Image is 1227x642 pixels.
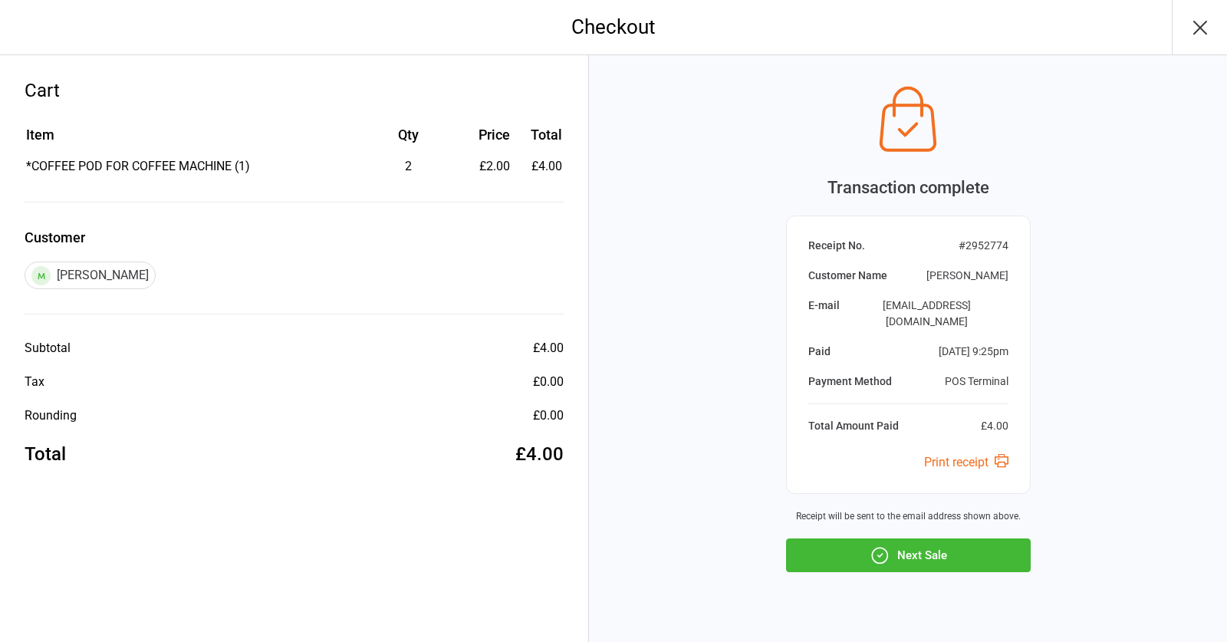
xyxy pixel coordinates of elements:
div: [PERSON_NAME] [25,262,156,289]
div: £4.00 [533,339,564,357]
div: Cart [25,77,564,104]
a: Print receipt [924,455,1008,469]
div: Price [461,124,509,145]
div: £0.00 [533,373,564,391]
div: Rounding [25,407,77,425]
div: Tax [25,373,44,391]
div: Subtotal [25,339,71,357]
th: Item [26,124,357,156]
div: [PERSON_NAME] [926,268,1008,284]
div: Payment Method [808,374,892,390]
th: Total [516,124,562,156]
div: £4.00 [981,418,1008,434]
td: £4.00 [516,157,562,176]
button: Next Sale [786,538,1031,572]
div: [EMAIL_ADDRESS][DOMAIN_NAME] [846,298,1008,330]
div: Customer Name [808,268,887,284]
div: £0.00 [533,407,564,425]
div: Transaction complete [786,175,1031,200]
div: [DATE] 9:25pm [939,344,1008,360]
th: Qty [358,124,460,156]
label: Customer [25,227,564,248]
div: E-mail [808,298,840,330]
div: Total Amount Paid [808,418,899,434]
span: *COFFEE POD FOR COFFEE MACHINE (1) [26,159,250,173]
div: POS Terminal [945,374,1008,390]
div: £4.00 [515,440,564,468]
div: £2.00 [461,157,509,176]
div: Total [25,440,66,468]
div: # 2952774 [959,238,1008,254]
div: Receipt No. [808,238,865,254]
div: Receipt will be sent to the email address shown above. [786,509,1031,523]
div: Paid [808,344,831,360]
div: 2 [358,157,460,176]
